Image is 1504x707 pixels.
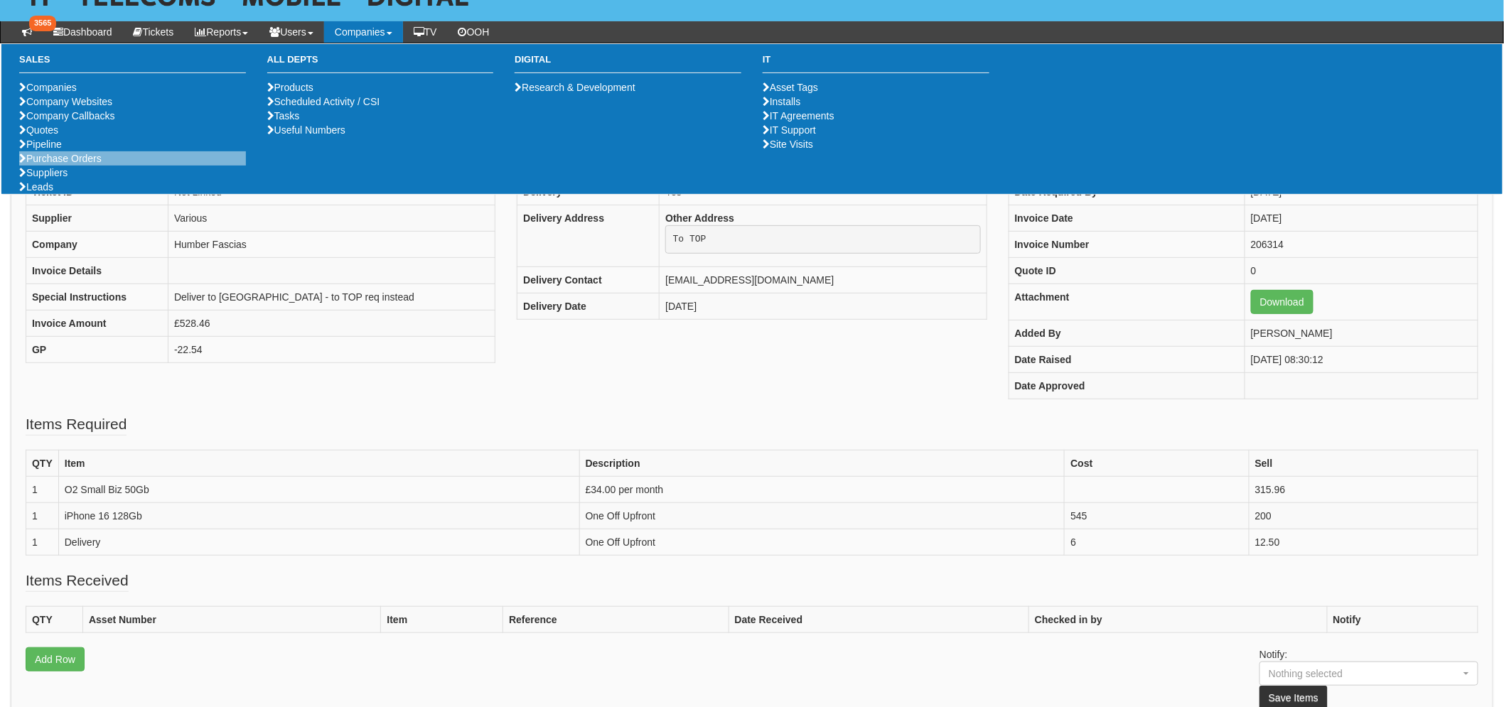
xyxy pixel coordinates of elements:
[448,21,500,43] a: OOH
[1249,529,1478,556] td: 12.50
[19,110,115,122] a: Company Callbacks
[763,110,834,122] a: IT Agreements
[1245,232,1478,258] td: 206314
[184,21,259,43] a: Reports
[267,110,300,122] a: Tasks
[26,607,83,633] th: QTY
[515,82,635,93] a: Research & Development
[19,167,68,178] a: Suppliers
[19,96,112,107] a: Company Websites
[665,225,980,254] pre: To TOP
[83,607,381,633] th: Asset Number
[267,96,380,107] a: Scheduled Activity / CSI
[1245,258,1478,284] td: 0
[19,124,58,136] a: Quotes
[267,124,345,136] a: Useful Numbers
[168,284,495,311] td: Deliver to [GEOGRAPHIC_DATA] - to TOP req instead
[26,284,168,311] th: Special Instructions
[26,205,168,232] th: Supplier
[1259,662,1478,686] button: Nothing selected
[58,529,579,556] td: Delivery
[26,311,168,337] th: Invoice Amount
[26,503,59,529] td: 1
[1009,373,1245,399] th: Date Approved
[43,21,123,43] a: Dashboard
[1009,320,1245,347] th: Added By
[168,205,495,232] td: Various
[259,21,324,43] a: Users
[1009,258,1245,284] th: Quote ID
[1251,290,1314,314] a: Download
[763,55,989,72] h3: IT
[58,503,579,529] td: iPhone 16 128Gb
[403,21,448,43] a: TV
[517,266,660,293] th: Delivery Contact
[19,139,62,150] a: Pipeline
[660,266,987,293] td: [EMAIL_ADDRESS][DOMAIN_NAME]
[19,153,102,164] a: Purchase Orders
[579,529,1065,556] td: One Off Upfront
[1245,347,1478,373] td: [DATE] 08:30:12
[1009,232,1245,258] th: Invoice Number
[1249,477,1478,503] td: 315.96
[515,55,741,72] h3: Digital
[123,21,185,43] a: Tickets
[26,337,168,363] th: GP
[1065,450,1249,477] th: Cost
[665,212,734,224] b: Other Address
[1009,347,1245,373] th: Date Raised
[579,503,1065,529] td: One Off Upfront
[1249,503,1478,529] td: 200
[19,55,246,72] h3: Sales
[168,232,495,258] td: Humber Fascias
[26,450,59,477] th: QTY
[19,181,53,193] a: Leads
[1327,607,1478,633] th: Notify
[26,647,85,671] a: Add Row
[26,232,168,258] th: Company
[58,450,579,477] th: Item
[1065,503,1249,529] td: 545
[26,258,168,284] th: Invoice Details
[19,82,77,93] a: Companies
[1009,284,1245,320] th: Attachment
[1249,450,1478,477] th: Sell
[579,450,1065,477] th: Description
[26,477,59,503] td: 1
[763,96,801,107] a: Installs
[324,21,403,43] a: Companies
[517,293,660,319] th: Delivery Date
[58,477,579,503] td: O2 Small Biz 50Gb
[1029,607,1327,633] th: Checked in by
[579,477,1065,503] td: £34.00 per month
[660,293,987,319] td: [DATE]
[1269,666,1442,681] div: Nothing selected
[267,82,313,93] a: Products
[168,337,495,363] td: -22.54
[26,414,127,436] legend: Items Required
[763,124,816,136] a: IT Support
[729,607,1028,633] th: Date Received
[503,607,729,633] th: Reference
[26,529,59,556] td: 1
[1245,205,1478,232] td: [DATE]
[1065,529,1249,556] td: 6
[763,139,813,150] a: Site Visits
[267,55,494,72] h3: All Depts
[763,82,818,93] a: Asset Tags
[168,311,495,337] td: £528.46
[29,16,56,31] span: 3565
[517,205,660,267] th: Delivery Address
[1009,205,1245,232] th: Invoice Date
[381,607,503,633] th: Item
[26,570,129,592] legend: Items Received
[1245,320,1478,347] td: [PERSON_NAME]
